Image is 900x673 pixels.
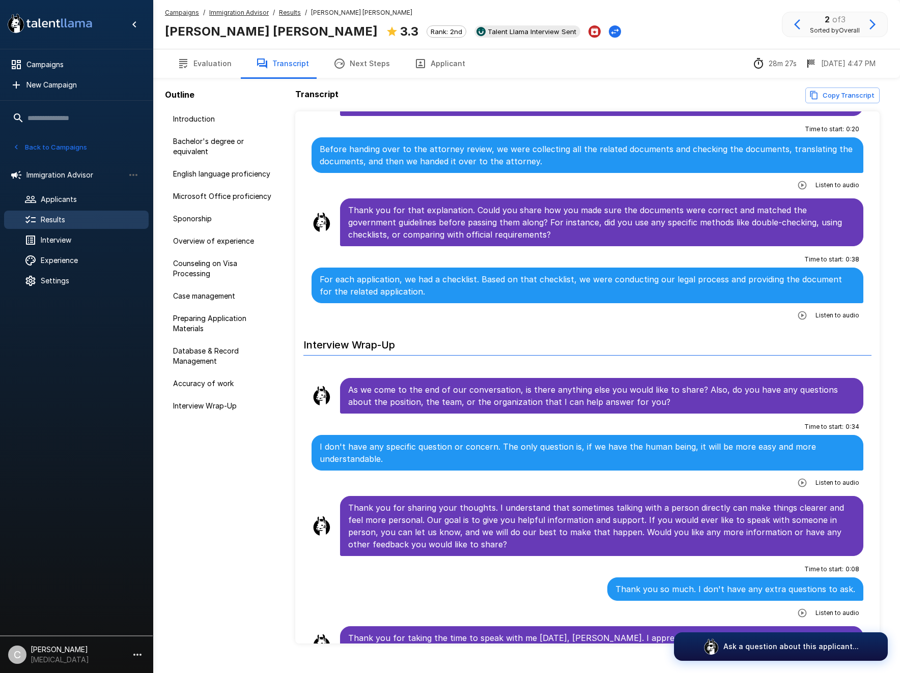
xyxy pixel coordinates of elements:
div: Introduction [165,110,283,128]
b: 2 [825,14,830,24]
div: View profile in UKG [474,25,580,38]
div: Bachelor's degree or equivalent [165,132,283,161]
p: 28m 27s [769,58,797,69]
span: Overview of experience [173,236,275,246]
img: llama_clean.png [312,516,332,536]
img: ukg_logo.jpeg [476,27,486,36]
button: Ask a question about this applicant... [674,632,888,661]
span: Preparing Application Materials [173,313,275,334]
span: Introduction [173,114,275,124]
p: [DATE] 4:47 PM [821,58,876,69]
button: Copy transcript [805,87,880,103]
button: Archive Applicant [588,25,601,38]
div: Interview Wrap-Up [165,397,283,415]
b: [PERSON_NAME] [PERSON_NAME] [165,24,378,39]
p: Thank you so much. I don't have any extra questions to ask. [615,583,855,595]
div: Counseling on Visa Processing [165,254,283,283]
div: Preparing Application Materials [165,309,283,338]
span: Rank: 2nd [427,27,466,36]
span: Accuracy of work [173,378,275,389]
span: 0 : 20 [846,124,859,134]
span: Time to start : [804,564,843,574]
span: English language proficiency [173,169,275,179]
img: llama_clean.png [312,212,332,232]
b: 3.3 [400,24,418,39]
span: / [203,8,205,18]
span: Time to start : [804,254,843,265]
img: llama_clean.png [312,634,332,654]
button: Change Stage [609,25,621,38]
span: Bachelor's degree or equivalent [173,136,275,157]
u: Immigration Advisor [209,9,269,16]
div: The time between starting and completing the interview [752,57,797,70]
p: Thank you for sharing your thoughts. I understand that sometimes talking with a person directly c... [348,502,855,550]
span: Case management [173,291,275,301]
span: Listen to audio [815,310,859,320]
span: 0 : 08 [846,564,859,574]
span: Listen to audio [815,608,859,618]
span: 0 : 38 [846,254,859,265]
h6: Interview Wrap-Up [303,329,871,356]
p: Ask a question about this applicant... [723,641,859,652]
span: Interview Wrap-Up [173,401,275,411]
p: Thank you for that explanation. Could you share how you made sure the documents were correct and ... [348,204,855,241]
span: 0 : 34 [846,422,859,432]
div: Sponorship [165,210,283,228]
div: Microsoft Office proficiency [165,187,283,206]
span: / [273,8,275,18]
span: Listen to audio [815,180,859,190]
img: logo_glasses@2x.png [703,638,719,655]
div: Case management [165,287,283,305]
span: Counseling on Visa Processing [173,258,275,279]
button: Transcript [244,49,321,78]
button: Applicant [402,49,477,78]
p: For each application, we had a checklist. Based on that checklist, we were conducting our legal p... [320,273,855,298]
p: I don't have any specific question or concern. The only question is, if we have the human being, ... [320,441,855,465]
span: Time to start : [805,124,844,134]
span: Database & Record Management [173,346,275,366]
button: Evaluation [165,49,244,78]
b: Transcript [295,89,339,99]
span: of 3 [832,14,846,24]
u: Results [279,9,301,16]
span: Talent Llama Interview Sent [484,27,580,36]
span: Microsoft Office proficiency [173,191,275,201]
span: Listen to audio [815,478,859,488]
p: Before handing over to the attorney review, we were collecting all the related documents and chec... [320,143,855,167]
u: Campaigns [165,9,199,16]
div: Overview of experience [165,232,283,250]
span: / [305,8,307,18]
span: Time to start : [804,422,843,432]
span: Sponorship [173,214,275,224]
div: The date and time when the interview was completed [805,57,876,70]
b: Outline [165,90,194,100]
div: English language proficiency [165,165,283,183]
img: llama_clean.png [312,386,332,406]
button: Next Steps [321,49,402,78]
p: As we come to the end of our conversation, is there anything else you would like to share? Also, ... [348,384,855,408]
span: Sorted by Overall [810,25,860,36]
span: [PERSON_NAME] [PERSON_NAME] [311,8,412,18]
p: Thank you for taking the time to speak with me [DATE], [PERSON_NAME]. I appreciate your effort an... [348,632,855,656]
div: Database & Record Management [165,342,283,370]
div: Accuracy of work [165,374,283,393]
